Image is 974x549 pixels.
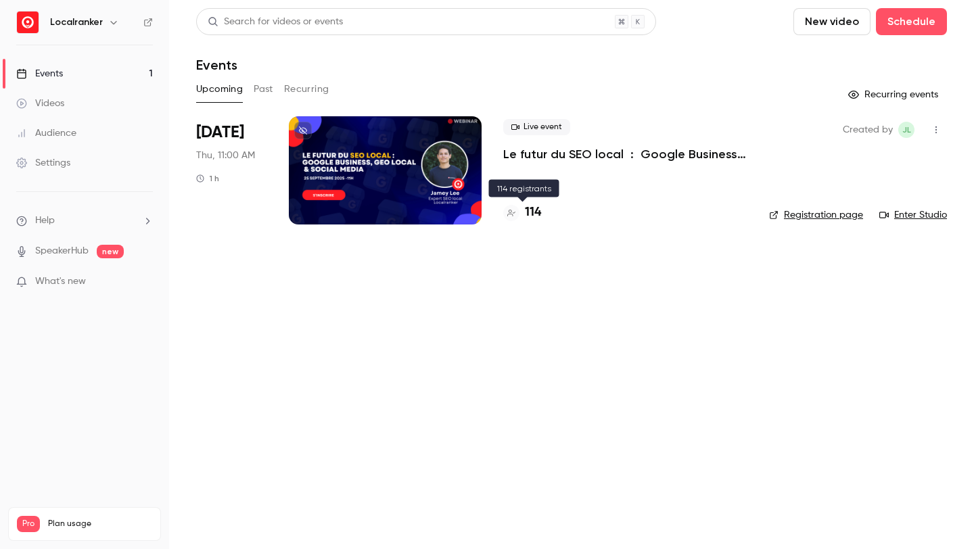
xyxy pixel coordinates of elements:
[17,516,40,532] span: Pro
[48,519,152,529] span: Plan usage
[876,8,947,35] button: Schedule
[196,78,243,100] button: Upcoming
[35,274,86,289] span: What's new
[50,16,103,29] h6: Localranker
[793,8,871,35] button: New video
[17,11,39,33] img: Localranker
[16,97,64,110] div: Videos
[196,149,255,162] span: Thu, 11:00 AM
[97,245,124,258] span: new
[137,276,153,288] iframe: Noticeable Trigger
[16,156,70,170] div: Settings
[843,122,893,138] span: Created by
[879,208,947,222] a: Enter Studio
[503,146,747,162] a: Le futur du SEO local : Google Business Profile, GEO & Social media
[902,122,911,138] span: JL
[769,208,863,222] a: Registration page
[503,204,541,222] a: 114
[898,122,914,138] span: Jamey Lee
[196,57,237,73] h1: Events
[196,116,267,224] div: Sep 25 Thu, 11:00 AM (Europe/Paris)
[254,78,273,100] button: Past
[16,67,63,80] div: Events
[16,126,76,140] div: Audience
[503,119,570,135] span: Live event
[35,214,55,228] span: Help
[284,78,329,100] button: Recurring
[842,84,947,105] button: Recurring events
[35,244,89,258] a: SpeakerHub
[525,204,541,222] h4: 114
[196,122,244,143] span: [DATE]
[196,173,219,184] div: 1 h
[208,15,343,29] div: Search for videos or events
[16,214,153,228] li: help-dropdown-opener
